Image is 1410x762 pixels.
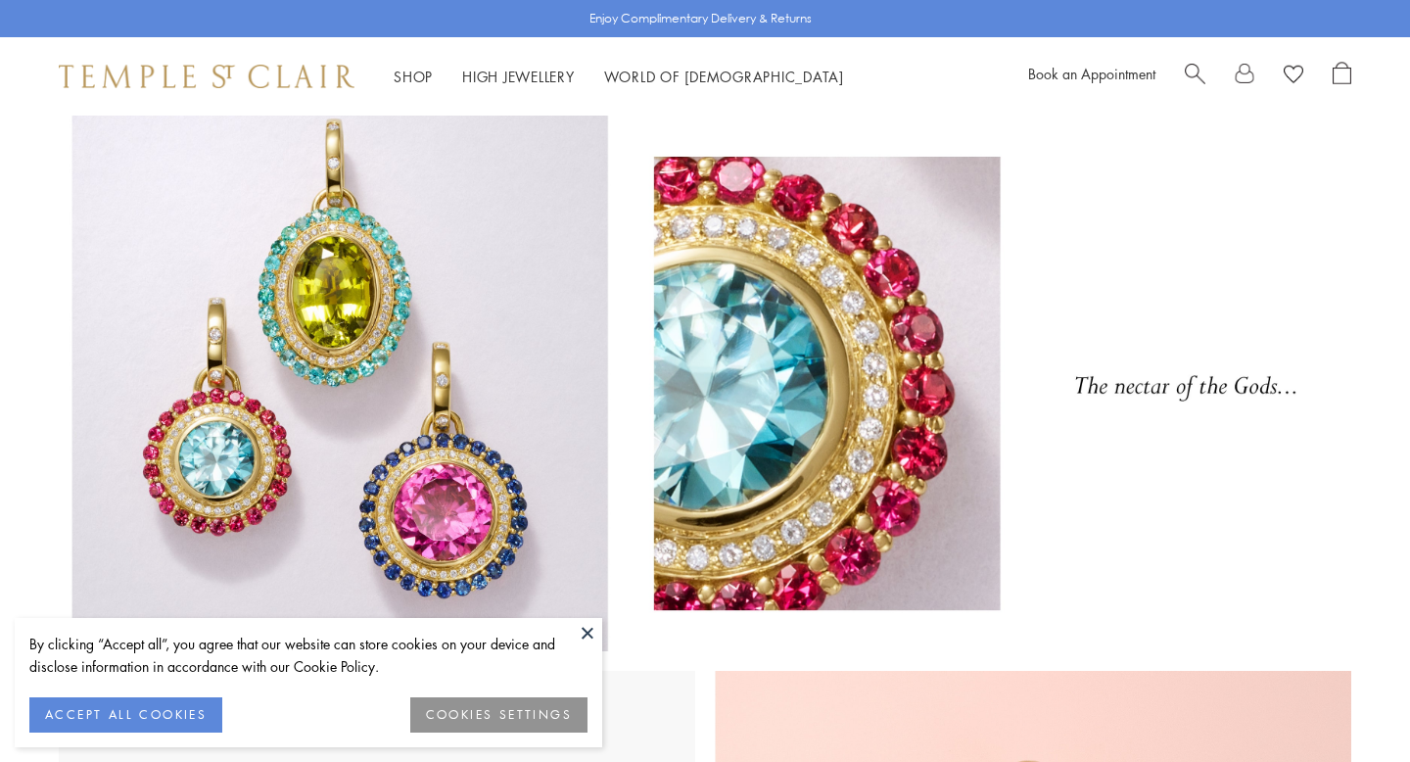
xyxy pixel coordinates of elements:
nav: Main navigation [394,65,844,89]
a: ShopShop [394,67,433,86]
iframe: Gorgias live chat messenger [1312,670,1390,742]
div: By clicking “Accept all”, you agree that our website can store cookies on your device and disclos... [29,633,587,678]
a: Search [1185,62,1205,91]
a: Open Shopping Bag [1333,62,1351,91]
img: Temple St. Clair [59,65,354,88]
button: COOKIES SETTINGS [410,697,587,733]
button: ACCEPT ALL COOKIES [29,697,222,733]
a: View Wishlist [1284,62,1303,91]
a: High JewelleryHigh Jewellery [462,67,575,86]
p: Enjoy Complimentary Delivery & Returns [589,9,812,28]
a: World of [DEMOGRAPHIC_DATA]World of [DEMOGRAPHIC_DATA] [604,67,844,86]
a: Book an Appointment [1028,64,1155,83]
